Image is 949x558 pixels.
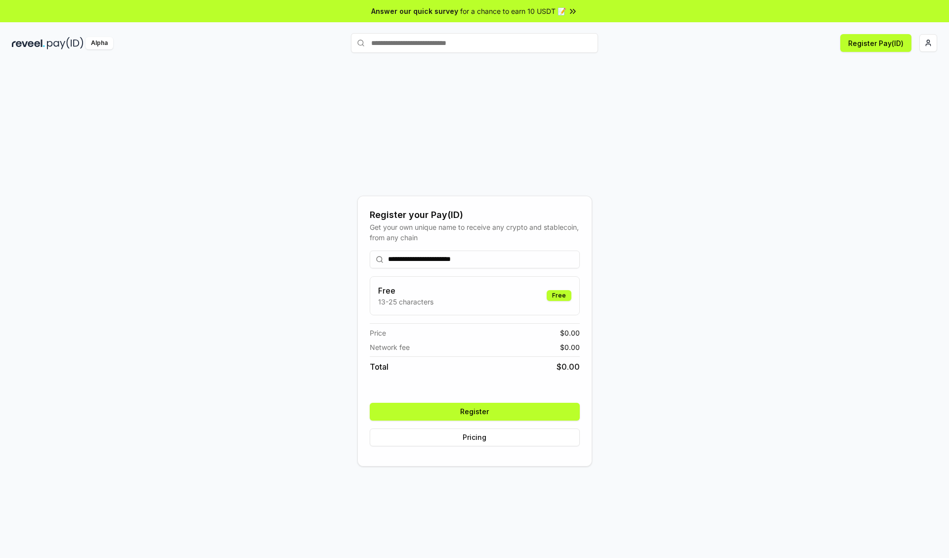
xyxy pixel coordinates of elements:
[560,342,580,352] span: $ 0.00
[370,208,580,222] div: Register your Pay(ID)
[47,37,84,49] img: pay_id
[370,328,386,338] span: Price
[370,429,580,446] button: Pricing
[371,6,458,16] span: Answer our quick survey
[557,361,580,373] span: $ 0.00
[86,37,113,49] div: Alpha
[560,328,580,338] span: $ 0.00
[370,222,580,243] div: Get your own unique name to receive any crypto and stablecoin, from any chain
[460,6,566,16] span: for a chance to earn 10 USDT 📝
[378,285,433,297] h3: Free
[370,403,580,421] button: Register
[370,342,410,352] span: Network fee
[840,34,911,52] button: Register Pay(ID)
[547,290,571,301] div: Free
[12,37,45,49] img: reveel_dark
[378,297,433,307] p: 13-25 characters
[370,361,388,373] span: Total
